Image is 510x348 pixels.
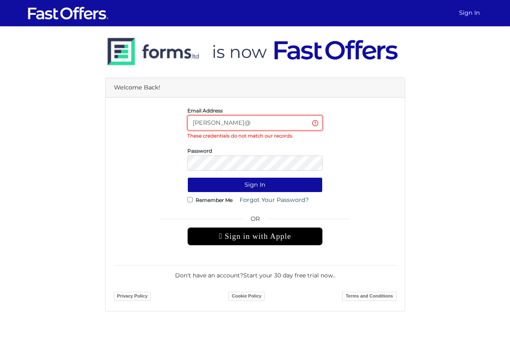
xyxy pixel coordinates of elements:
[187,110,223,112] label: Email Address
[456,5,483,21] a: Sign In
[187,150,212,152] label: Password
[342,292,396,301] a: Terms and Conditions
[106,78,405,98] div: Welcome Back!
[187,214,323,227] span: OR
[243,272,334,279] a: Start your 30 day free trial now.
[196,199,233,201] label: Remember Me
[114,292,151,301] a: Privacy Policy
[187,227,323,245] div: Sign in with Apple
[187,133,293,139] strong: These credentials do not match our records.
[228,292,265,301] a: Cookie Policy
[234,192,314,208] a: Forgot Your Password?
[187,115,323,130] input: E-Mail
[114,265,397,280] div: Don't have an account? .
[187,177,323,192] button: Sign In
